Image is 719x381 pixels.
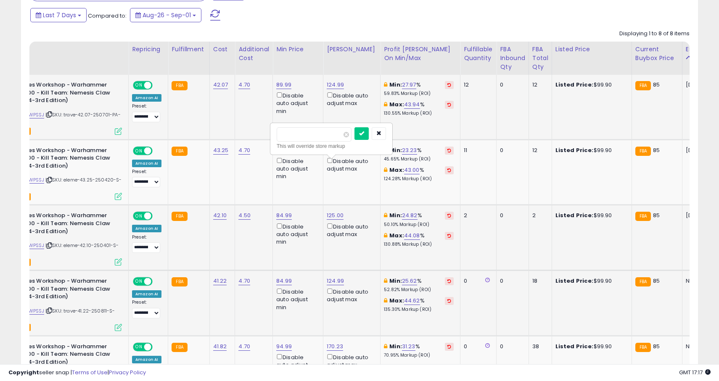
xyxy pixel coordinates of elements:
div: Disable auto adjust min [276,91,317,115]
div: Disable auto adjust min [276,287,317,311]
div: Displaying 1 to 8 of 8 items [619,30,690,38]
i: This overrides the store level min markup for this listing [384,278,387,284]
b: Min: [389,277,402,285]
b: Games Workshop - Warhammer 40,000 - Kill Team: Nemesis Claw (2024-3rd Edition) [14,81,116,107]
b: Min: [389,146,402,154]
small: FBA [172,277,187,286]
a: 24.82 [402,211,418,220]
b: Min: [389,211,402,219]
div: Current Buybox Price [635,45,679,63]
span: 2025-09-9 17:17 GMT [679,368,711,376]
i: This overrides the store level max markup for this listing [384,233,387,238]
i: Revert to store-level Max Markup [447,234,451,238]
p: 70.95% Markup (ROI) [384,352,454,358]
small: FBA [172,212,187,221]
i: Revert to store-level Max Markup [447,299,451,303]
a: 23.23 [402,146,417,155]
div: Disable auto adjust max [327,352,374,369]
div: Listed Price [555,45,628,54]
a: 84.99 [276,211,292,220]
div: Min Price [276,45,320,54]
div: seller snap | | [8,369,146,377]
small: FBA [635,343,651,352]
small: FBA [172,343,187,352]
i: Revert to store-level Min Markup [447,279,451,283]
b: Games Workshop - Warhammer 40,000 - Kill Team: Nemesis Claw (2024-3rd Edition) [14,212,116,237]
div: $99.90 [555,81,625,89]
small: FBA [635,277,651,286]
div: Amazon AI [132,225,161,232]
b: Listed Price: [555,277,594,285]
p: 130.88% Markup (ROI) [384,242,454,247]
div: This will override store markup [277,142,386,150]
div: Repricing [132,45,164,54]
div: Fulfillment [172,45,206,54]
div: Amazon AI [132,290,161,298]
div: Disable auto adjust max [327,222,374,238]
b: Max: [389,166,404,174]
a: 25.62 [402,277,417,285]
div: Preset: [132,103,161,122]
small: FBA [172,147,187,156]
div: Disable auto adjust max [327,91,374,107]
p: 59.83% Markup (ROI) [384,91,454,97]
div: Disable auto adjust min [276,156,317,181]
div: FBA Total Qty [532,45,548,71]
div: Preset: [132,300,161,318]
a: 43.25 [213,146,229,155]
div: $99.90 [555,147,625,154]
i: This overrides the store level max markup for this listing [384,167,387,173]
a: 125.00 [327,211,344,220]
a: 4.70 [238,81,250,89]
i: This overrides the store level max markup for this listing [384,298,387,303]
p: 50.10% Markup (ROI) [384,222,454,228]
span: ON [134,82,144,89]
b: Games Workshop - Warhammer 40,000 - Kill Team: Nemesis Claw (2024-3rd Edition) [14,147,116,172]
div: % [384,147,454,162]
span: 85 [653,277,660,285]
i: This overrides the store level min markup for this listing [384,213,387,218]
a: 27.97 [402,81,416,89]
small: FBA [635,147,651,156]
span: ON [134,147,144,154]
div: Amazon AI [132,94,161,102]
div: 0 [500,277,522,285]
a: 44.62 [404,297,420,305]
a: 4.70 [238,342,250,351]
div: $99.90 [555,277,625,285]
a: 4.70 [238,277,250,285]
span: ON [134,278,144,285]
div: Additional Cost [238,45,269,63]
div: FBA inbound Qty [500,45,525,71]
a: 89.99 [276,81,291,89]
small: FBA [172,81,187,90]
b: Max: [389,100,404,108]
div: 0 [500,81,522,89]
i: Revert to store-level Max Markup [447,168,451,172]
span: ON [134,343,144,350]
b: Min: [389,81,402,89]
strong: Copyright [8,368,39,376]
a: 170.23 [327,342,343,351]
div: Preset: [132,234,161,253]
button: Aug-26 - Sep-01 [130,8,201,22]
div: % [384,343,454,358]
div: Profit [PERSON_NAME] on Min/Max [384,45,457,63]
div: Disable auto adjust max [327,156,374,173]
a: 94.99 [276,342,292,351]
b: Max: [389,231,404,239]
div: 18 [532,277,545,285]
b: Games Workshop - Warhammer 40,000 - Kill Team: Nemesis Claw (2024-3rd Edition) [14,277,116,303]
div: $99.90 [555,343,625,350]
i: This overrides the store level min markup for this listing [384,82,387,87]
a: 124.99 [327,277,344,285]
span: ON [134,213,144,220]
span: OFF [151,147,165,154]
div: Disable auto adjust min [276,222,317,246]
span: 85 [653,342,660,350]
div: Disable auto adjust min [276,352,317,377]
p: 52.82% Markup (ROI) [384,287,454,293]
span: 85 [653,81,660,89]
a: 41.22 [213,277,227,285]
p: 135.30% Markup (ROI) [384,307,454,313]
